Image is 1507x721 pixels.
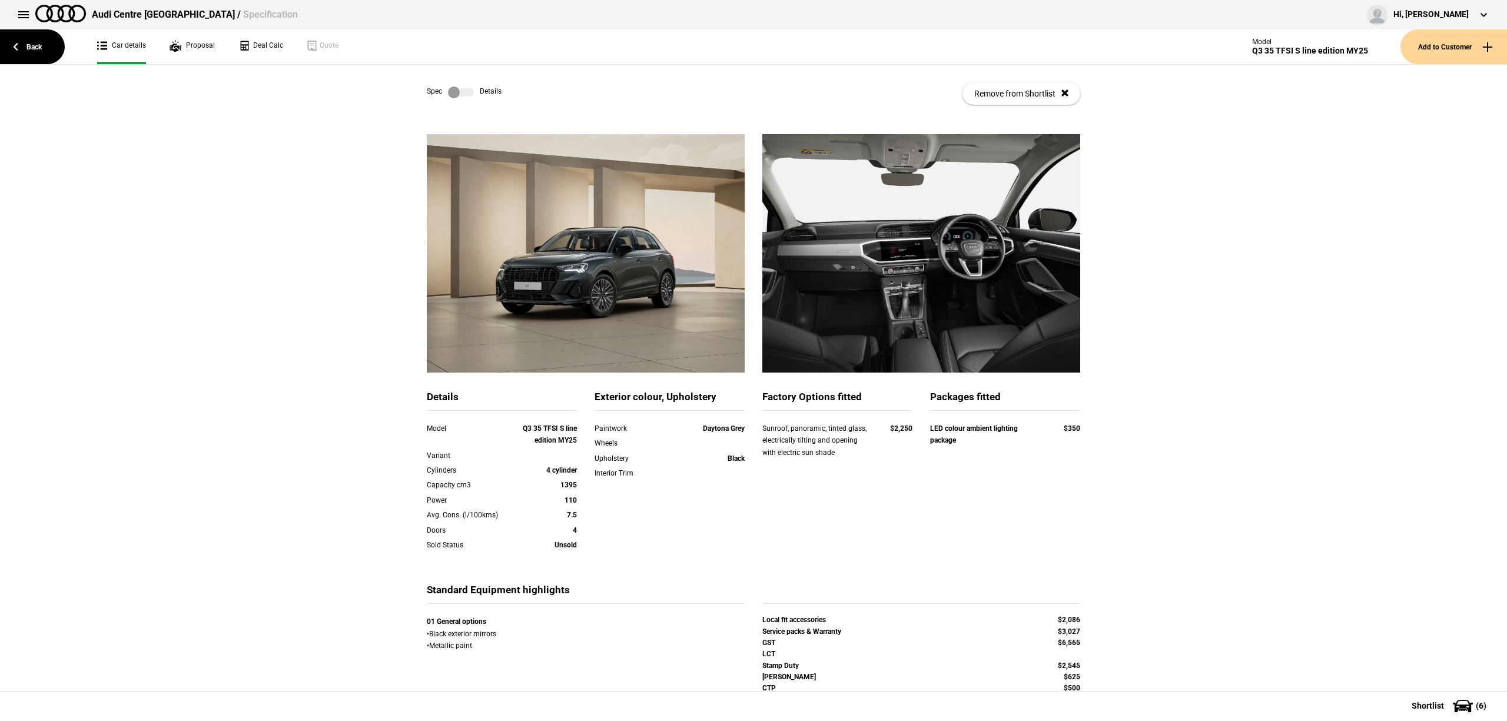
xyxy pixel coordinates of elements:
[930,424,1018,444] strong: LED colour ambient lighting package
[762,423,868,458] div: Sunroof, panoramic, tinted glass, electrically tilting and opening with electric sun shade
[1058,616,1080,624] strong: $2,086
[238,29,283,64] a: Deal Calc
[427,464,517,476] div: Cylinders
[573,526,577,534] strong: 4
[565,496,577,504] strong: 110
[762,639,775,647] strong: GST
[595,423,655,434] div: Paintwork
[890,424,912,433] strong: $2,250
[523,424,577,444] strong: Q3 35 TFSI S line edition MY25
[427,494,517,506] div: Power
[762,627,841,636] strong: Service packs & Warranty
[1252,46,1368,56] div: Q3 35 TFSI S line edition MY25
[1393,9,1469,21] div: Hi, [PERSON_NAME]
[962,82,1080,105] button: Remove from Shortlist
[170,29,215,64] a: Proposal
[243,9,298,20] span: Specification
[728,454,745,463] strong: Black
[762,650,775,658] strong: LCT
[427,479,517,491] div: Capacity cm3
[1400,29,1507,64] button: Add to Customer
[427,509,517,521] div: Avg. Cons. (l/100kms)
[92,8,298,21] div: Audi Centre [GEOGRAPHIC_DATA] /
[703,424,745,433] strong: Daytona Grey
[1058,639,1080,647] strong: $6,565
[1064,673,1080,681] strong: $625
[1064,424,1080,433] strong: $350
[1252,38,1368,46] div: Model
[427,616,745,652] div: • Black exterior mirrors • Metallic paint
[595,467,655,479] div: Interior Trim
[595,390,745,411] div: Exterior colour, Upholstery
[762,662,799,670] strong: Stamp Duty
[595,453,655,464] div: Upholstery
[427,390,577,411] div: Details
[546,466,577,474] strong: 4 cylinder
[1058,627,1080,636] strong: $3,027
[555,541,577,549] strong: Unsold
[427,583,745,604] div: Standard Equipment highlights
[427,539,517,551] div: Sold Status
[427,617,486,626] strong: 01 General options
[567,511,577,519] strong: 7.5
[560,481,577,489] strong: 1395
[1058,662,1080,670] strong: $2,545
[427,423,517,434] div: Model
[1476,702,1486,710] span: ( 6 )
[930,390,1080,411] div: Packages fitted
[1412,702,1444,710] span: Shortlist
[762,616,826,624] strong: Local fit accessories
[427,524,517,536] div: Doors
[1394,691,1507,720] button: Shortlist(6)
[97,29,146,64] a: Car details
[595,437,655,449] div: Wheels
[762,673,816,681] strong: [PERSON_NAME]
[427,450,517,461] div: Variant
[762,390,912,411] div: Factory Options fitted
[762,684,776,692] strong: CTP
[1064,684,1080,692] strong: $500
[427,87,502,98] div: Spec Details
[35,5,86,22] img: audi.png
